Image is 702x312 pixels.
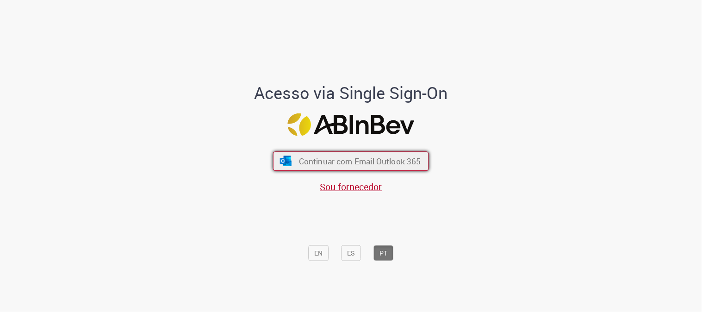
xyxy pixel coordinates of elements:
[273,151,429,171] button: ícone Azure/Microsoft 360 Continuar com Email Outlook 365
[320,181,382,193] a: Sou fornecedor
[223,84,479,102] h1: Acesso via Single Sign-On
[342,245,361,261] button: ES
[279,156,292,166] img: ícone Azure/Microsoft 360
[309,245,329,261] button: EN
[299,156,421,167] span: Continuar com Email Outlook 365
[374,245,394,261] button: PT
[288,113,415,136] img: Logo ABInBev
